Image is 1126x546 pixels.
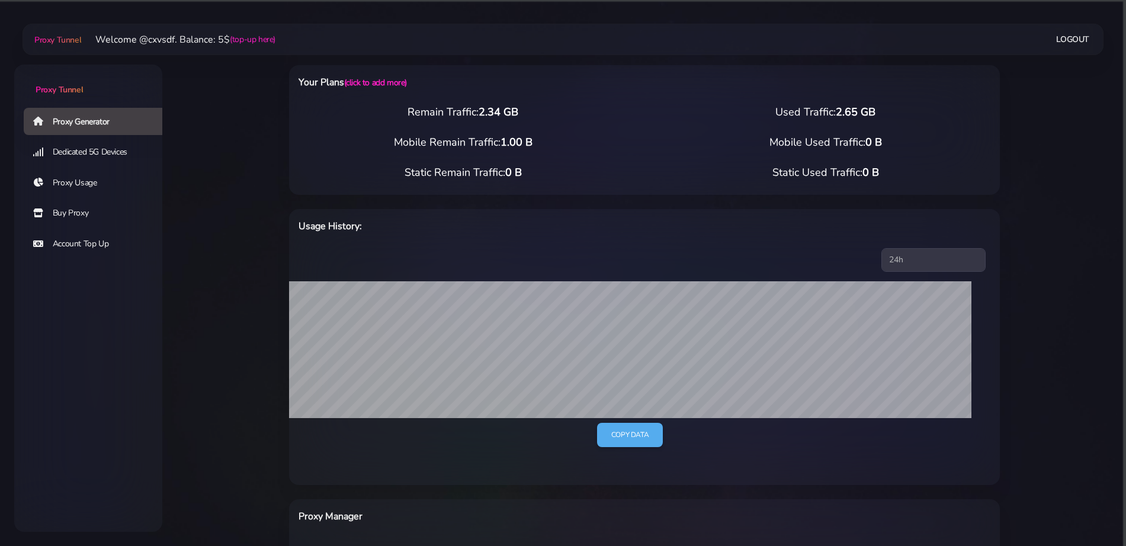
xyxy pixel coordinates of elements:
[14,65,162,96] a: Proxy Tunnel
[32,30,81,49] a: Proxy Tunnel
[505,165,522,179] span: 0 B
[299,75,696,90] h6: Your Plans
[282,134,644,150] div: Mobile Remain Traffic:
[951,352,1111,531] iframe: Webchat Widget
[81,33,275,47] li: Welcome @cxvsdf. Balance: 5$
[24,108,172,135] a: Proxy Generator
[644,134,1007,150] div: Mobile Used Traffic:
[282,104,644,120] div: Remain Traffic:
[836,105,875,119] span: 2.65 GB
[501,135,532,149] span: 1.00 B
[1056,28,1089,50] a: Logout
[644,165,1007,181] div: Static Used Traffic:
[230,33,275,46] a: (top-up here)
[282,165,644,181] div: Static Remain Traffic:
[24,139,172,166] a: Dedicated 5G Devices
[24,230,172,258] a: Account Top Up
[862,165,879,179] span: 0 B
[24,169,172,197] a: Proxy Usage
[479,105,518,119] span: 2.34 GB
[644,104,1007,120] div: Used Traffic:
[344,77,407,88] a: (click to add more)
[299,219,696,234] h6: Usage History:
[299,509,696,524] h6: Proxy Manager
[24,200,172,227] a: Buy Proxy
[865,135,882,149] span: 0 B
[36,84,83,95] span: Proxy Tunnel
[597,423,663,447] a: Copy data
[34,34,81,46] span: Proxy Tunnel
